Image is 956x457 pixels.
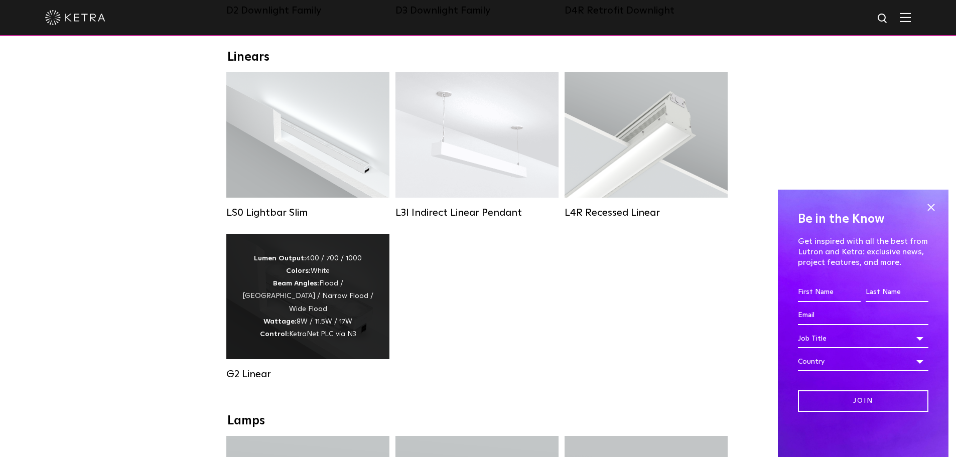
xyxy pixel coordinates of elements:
[226,72,389,219] a: LS0 Lightbar Slim Lumen Output:200 / 350Colors:White / BlackControl:X96 Controller
[226,234,389,380] a: G2 Linear Lumen Output:400 / 700 / 1000Colors:WhiteBeam Angles:Flood / [GEOGRAPHIC_DATA] / Narrow...
[254,255,306,262] strong: Lumen Output:
[798,352,928,371] div: Country
[227,50,729,65] div: Linears
[241,252,374,341] div: 400 / 700 / 1000 White Flood / [GEOGRAPHIC_DATA] / Narrow Flood / Wide Flood 8W / 11.5W / 17W Ket...
[798,210,928,229] h4: Be in the Know
[900,13,911,22] img: Hamburger%20Nav.svg
[798,306,928,325] input: Email
[45,10,105,25] img: ketra-logo-2019-white
[798,390,928,412] input: Join
[798,283,861,302] input: First Name
[866,283,928,302] input: Last Name
[798,236,928,267] p: Get inspired with all the best from Lutron and Ketra: exclusive news, project features, and more.
[395,72,559,219] a: L3I Indirect Linear Pendant Lumen Output:400 / 600 / 800 / 1000Housing Colors:White / BlackContro...
[260,331,289,338] strong: Control:
[877,13,889,25] img: search icon
[263,318,297,325] strong: Wattage:
[395,207,559,219] div: L3I Indirect Linear Pendant
[565,207,728,219] div: L4R Recessed Linear
[227,414,729,428] div: Lamps
[286,267,311,274] strong: Colors:
[565,72,728,219] a: L4R Recessed Linear Lumen Output:400 / 600 / 800 / 1000Colors:White / BlackControl:Lutron Clear C...
[226,207,389,219] div: LS0 Lightbar Slim
[798,329,928,348] div: Job Title
[226,368,389,380] div: G2 Linear
[273,280,319,287] strong: Beam Angles:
